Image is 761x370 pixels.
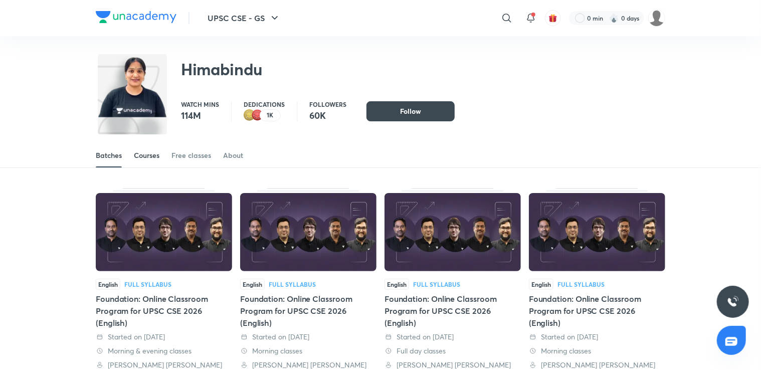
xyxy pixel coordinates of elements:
div: Started on 31 Jul 2025 [96,332,232,342]
img: educator badge2 [244,109,256,121]
div: Free classes [171,150,211,160]
p: Dedications [244,101,285,107]
div: About [223,150,243,160]
img: Sweta Gupta [648,10,665,27]
img: Company Logo [96,11,176,23]
button: Follow [366,101,455,121]
div: Foundation: Online Classroom Program for UPSC CSE 2026 (English) [96,293,232,329]
span: Follow [400,106,421,116]
div: Full Syllabus [269,281,316,287]
p: Watch mins [181,101,219,107]
p: 114M [181,109,219,121]
p: 1K [267,112,274,119]
p: 60K [309,109,346,121]
div: Started on 30 Jun 2025 [385,332,521,342]
div: Morning & evening classes [96,346,232,356]
img: avatar [548,14,557,23]
span: English [529,279,553,290]
div: Morning classes [529,346,665,356]
a: Free classes [171,143,211,167]
a: Courses [134,143,159,167]
button: avatar [545,10,561,26]
div: Foundation: Online Classroom Program for UPSC CSE 2026 (English) [240,293,376,329]
span: English [240,279,265,290]
img: streak [609,13,619,23]
div: Started on 9 Jul 2025 [240,332,376,342]
button: UPSC CSE - GS [202,8,287,28]
span: English [385,279,409,290]
a: About [223,143,243,167]
div: Started on 31 May 2025 [529,332,665,342]
span: English [96,279,120,290]
a: Company Logo [96,11,176,26]
div: Full Syllabus [124,281,171,287]
div: Full Syllabus [557,281,605,287]
a: Batches [96,143,122,167]
div: Courses [134,150,159,160]
img: Thumbnail [385,193,521,271]
img: Thumbnail [529,193,665,271]
div: Batches [96,150,122,160]
div: Morning classes [240,346,376,356]
div: Full Syllabus [413,281,460,287]
img: ttu [727,296,739,308]
div: Foundation: Online Classroom Program for UPSC CSE 2026 (English) [385,293,521,329]
img: Thumbnail [240,193,376,271]
div: Foundation: Online Classroom Program for UPSC CSE 2026 (English) [529,293,665,329]
div: Full day classes [385,346,521,356]
img: educator badge1 [252,109,264,121]
img: Thumbnail [96,193,232,271]
p: Followers [309,101,346,107]
img: class [98,56,167,118]
h2: Himabindu [181,59,262,79]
